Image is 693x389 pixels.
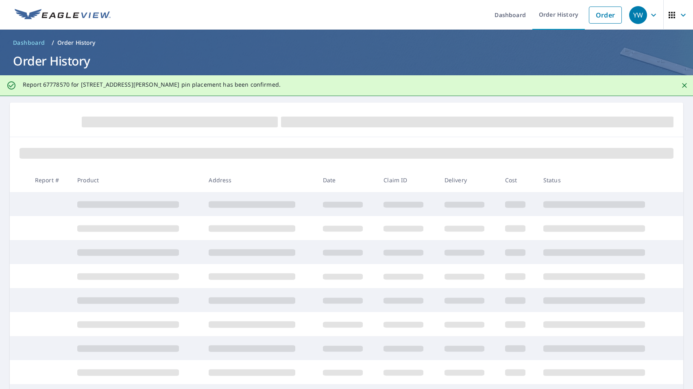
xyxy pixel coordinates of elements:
th: Delivery [438,168,499,192]
div: YW [629,6,647,24]
nav: breadcrumb [10,36,683,49]
span: Dashboard [13,39,45,47]
p: Report 67778570 for [STREET_ADDRESS][PERSON_NAME] pin placement has been confirmed. [23,81,281,88]
th: Product [71,168,202,192]
th: Status [537,168,668,192]
th: Claim ID [377,168,438,192]
a: Dashboard [10,36,48,49]
a: Order [589,7,622,24]
button: Close [679,80,690,91]
th: Report # [28,168,71,192]
th: Date [316,168,377,192]
th: Cost [499,168,537,192]
img: EV Logo [15,9,111,21]
li: / [52,38,54,48]
th: Address [202,168,316,192]
p: Order History [57,39,96,47]
h1: Order History [10,52,683,69]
